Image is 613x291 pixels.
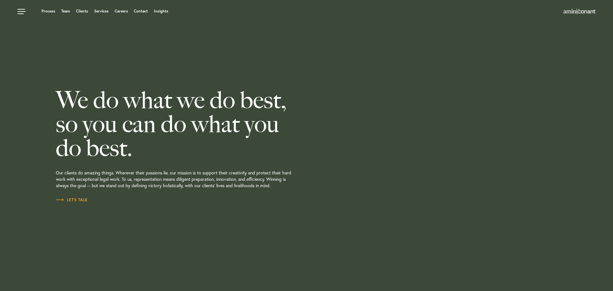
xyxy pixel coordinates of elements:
a: Clients [76,9,88,13]
p: Our clients do amazing things. Wherever their passions lie, our mission is to support their creat... [56,160,353,197]
a: Contact [134,9,148,13]
a: Insights [154,9,168,13]
h2: We do what we do best, so you can do what you do best. [56,88,353,160]
a: Services [94,9,109,13]
a: Careers [115,9,128,13]
span: Let’s Talk [56,198,88,202]
img: Amini & Conant [564,9,595,14]
a: Process [42,9,55,13]
a: Team [61,9,70,13]
a: Let’s Talk [56,197,88,203]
